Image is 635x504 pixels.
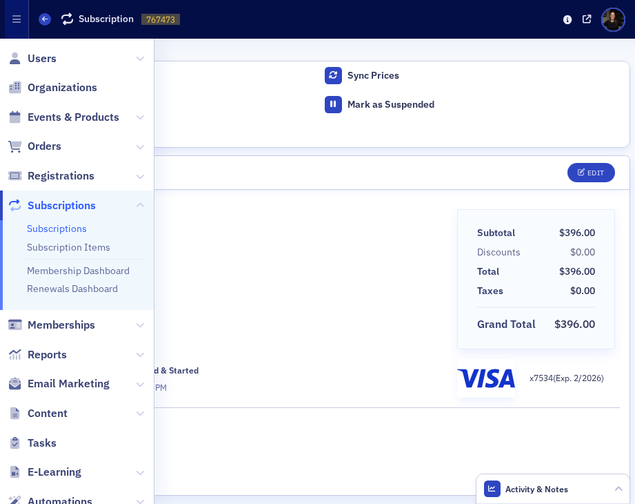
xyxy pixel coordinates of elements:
div: Mark as In Grace Period [35,99,310,111]
span: Taxes [477,284,508,298]
button: Edit [567,163,615,182]
span: Orders [28,139,61,154]
span: Users [28,51,57,66]
a: Users [8,51,57,66]
span: Memberships [28,318,95,333]
a: Orders [8,139,61,154]
div: Sync Prices [347,70,623,82]
a: Subscriptions [8,198,96,213]
div: Total [477,264,499,279]
span: $0.00 [570,246,595,258]
a: Events & Products [8,110,119,125]
a: Reports [8,347,67,362]
div: Grand Total [477,316,536,333]
span: Reports [28,347,67,362]
span: Subtotal [477,226,520,240]
div: Annually [20,328,447,356]
span: Email Marketing [28,376,110,391]
a: Renewals Dashboard [27,282,118,295]
span: Tasks [28,436,57,451]
span: E-Learning [28,465,81,480]
a: Email Marketing [8,376,110,391]
div: Edit [587,169,605,177]
a: Subscriptions [27,222,87,235]
div: [STREET_ADDRESS] [20,447,615,461]
span: Grand Total [477,316,541,333]
span: Profile [601,8,625,32]
a: Memberships [8,318,95,333]
span: Registrations [28,168,94,184]
button: Cancel Subscription [5,119,318,148]
button: Mark as Suspended [318,90,631,119]
span: $396.00 [554,317,595,331]
span: Events & Products [28,110,119,125]
span: Organizations [28,80,97,95]
button: Mark as In Grace Period [5,90,318,119]
a: Membership Dashboard [27,264,130,277]
span: 767473 [146,14,175,25]
div: Mark as Suspended [347,99,623,111]
button: Create Renewal Order [5,61,318,90]
span: Subscriptions [28,198,96,213]
h1: Subscription [79,12,134,26]
a: Subscription Items [27,241,110,253]
span: Total [477,264,504,279]
span: Activity & Notes [505,483,568,495]
button: Sync Prices [318,61,631,90]
h4: Actions [5,43,630,56]
a: Registrations [8,168,94,184]
a: Organizations [8,80,97,95]
div: Discounts [477,245,521,260]
p: x 7534 (Exp. 2 / 2026 ) [530,371,604,384]
div: Create Renewal Order [35,70,310,82]
span: Content [28,406,68,421]
span: $396.00 [559,226,595,239]
div: Subtotal [477,226,515,240]
a: Tasks [8,436,57,451]
a: Content [8,406,68,421]
span: Discounts [477,245,525,260]
a: E-Learning [8,465,81,480]
span: $0.00 [570,284,595,297]
span: $396.00 [559,265,595,278]
div: Taxes [477,284,503,298]
div: Cancel Subscription [35,128,310,140]
img: visa [457,364,515,393]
